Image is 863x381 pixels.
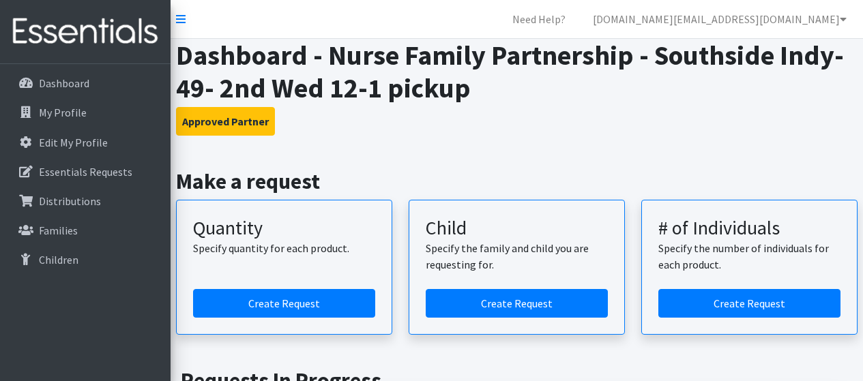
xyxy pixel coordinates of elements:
[426,217,608,240] h3: Child
[193,217,375,240] h3: Quantity
[39,165,132,179] p: Essentials Requests
[39,224,78,237] p: Families
[658,217,840,240] h3: # of Individuals
[176,168,858,194] h2: Make a request
[193,240,375,256] p: Specify quantity for each product.
[582,5,858,33] a: [DOMAIN_NAME][EMAIL_ADDRESS][DOMAIN_NAME]
[501,5,576,33] a: Need Help?
[5,70,165,97] a: Dashboard
[39,76,89,90] p: Dashboard
[39,194,101,208] p: Distributions
[193,289,375,318] a: Create a request by quantity
[39,253,78,266] p: Children
[5,217,165,244] a: Families
[5,129,165,156] a: Edit My Profile
[5,99,165,126] a: My Profile
[426,289,608,318] a: Create a request for a child or family
[176,39,858,104] h1: Dashboard - Nurse Family Partnership - Southside Indy-49- 2nd Wed 12-1 pickup
[5,187,165,215] a: Distributions
[658,289,840,318] a: Create a request by number of individuals
[5,9,165,55] img: HumanEssentials
[5,158,165,185] a: Essentials Requests
[176,107,275,136] button: Approved Partner
[39,136,108,149] p: Edit My Profile
[426,240,608,273] p: Specify the family and child you are requesting for.
[5,246,165,273] a: Children
[658,240,840,273] p: Specify the number of individuals for each product.
[39,106,87,119] p: My Profile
